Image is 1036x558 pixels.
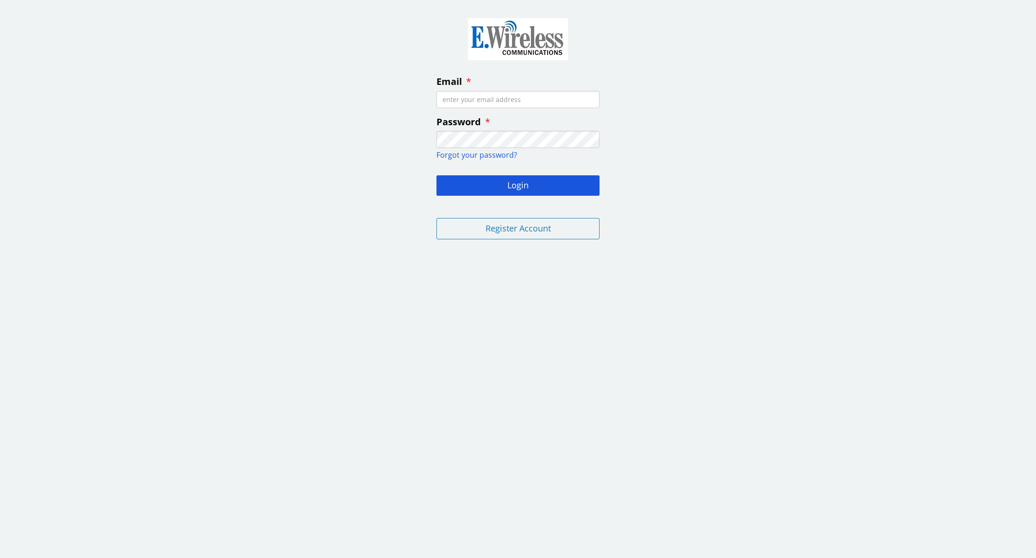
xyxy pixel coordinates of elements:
[436,150,517,160] a: Forgot your password?
[436,75,462,88] span: Email
[436,218,600,239] button: Register Account
[436,115,481,128] span: Password
[436,91,600,108] input: enter your email address
[436,175,600,196] button: Login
